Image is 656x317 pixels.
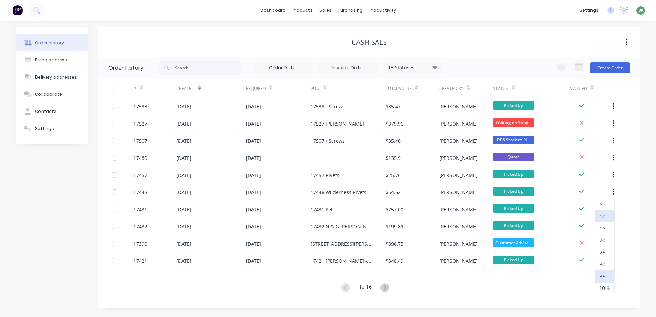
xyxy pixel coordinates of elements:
div: Order history [35,40,64,46]
span: Waiting on Supp... [493,118,534,127]
span: Picked Up [493,256,534,264]
div: $396.75 [386,240,403,247]
div: 17390 [133,240,147,247]
input: Search... [175,61,243,75]
div: 13 Statuses [384,64,442,71]
div: [DATE] [176,240,191,247]
div: 1 of 16 [359,283,372,293]
div: 17432 [133,223,147,230]
span: RBS Stock to Pi... [493,136,534,144]
span: 10 [599,284,605,292]
div: [DATE] [246,206,261,213]
div: 17457 [133,172,147,179]
div: $348.49 [386,257,403,265]
div: [PERSON_NAME] [439,103,478,110]
div: $135.91 [386,154,403,162]
div: Cash Sale [352,38,387,46]
div: $54.62 [386,189,401,196]
div: [DATE] [246,172,261,179]
div: 17421 [PERSON_NAME] - [PERSON_NAME] Roof Materials [311,257,372,265]
div: [PERSON_NAME] [439,223,478,230]
div: PO # [311,79,386,98]
div: PO # [311,85,320,92]
div: 17457 Rivets [311,172,339,179]
div: Contacts [35,108,56,115]
div: 30 [595,258,614,270]
button: Delivery addresses [16,69,88,86]
div: $199.89 [386,223,403,230]
div: 17431 [133,206,147,213]
button: Create Order [590,62,630,73]
input: Order Date [254,63,311,73]
div: Created By [439,79,493,98]
div: Created [176,79,246,98]
div: 17527 [133,120,147,127]
span: Picked Up [493,170,534,178]
div: Delivery addresses [35,74,77,80]
div: Required [246,85,266,92]
div: 17448 [133,189,147,196]
div: [DATE] [246,240,261,247]
div: 15 [595,222,614,234]
span: Picked Up [493,101,534,110]
span: Quote [493,153,534,161]
div: products [289,5,316,15]
button: Collaborate [16,86,88,103]
div: [DATE] [176,172,191,179]
a: dashboard [257,5,289,15]
div: [DATE] [176,223,191,230]
div: [DATE] [246,223,261,230]
div: $757.00 [386,206,403,213]
span: BK [638,7,644,13]
span: Picked Up [493,187,534,196]
div: [DATE] [246,120,261,127]
div: Required [246,79,311,98]
div: $379.96 [386,120,403,127]
div: [DATE] [176,120,191,127]
div: [DATE] [246,189,261,196]
div: 17421 [133,257,147,265]
div: Created [176,85,195,92]
div: [DATE] [176,137,191,144]
div: 17480 [133,154,147,162]
span: Picked Up [493,221,534,230]
div: 10 [595,210,614,222]
div: # [133,79,176,98]
div: 20 [595,234,614,246]
div: Collaborate [35,91,62,97]
div: [PERSON_NAME] [439,120,478,127]
span: Customer Advise... [493,238,534,247]
div: [DATE] [176,103,191,110]
div: 25 [595,246,614,258]
div: [PERSON_NAME] [439,257,478,265]
span: Picked Up [493,204,534,213]
div: [PERSON_NAME] [439,172,478,179]
div: [PERSON_NAME] [439,137,478,144]
div: Invoiced [568,85,587,92]
div: settings [576,5,602,15]
div: 17533 - Screws [311,103,345,110]
div: purchasing [335,5,366,15]
div: [DATE] [176,189,191,196]
button: Order history [16,34,88,51]
div: 17431 Peli [311,206,334,213]
div: 17448 Wilderness Rivets [311,189,366,196]
input: Invoice Date [319,63,376,73]
div: [DATE] [176,206,191,213]
div: [PERSON_NAME] [439,189,478,196]
div: sales [316,5,335,15]
div: 17432 N & G [PERSON_NAME] [311,223,372,230]
div: Settings [35,126,54,132]
div: [DATE] [246,103,261,110]
div: Created By [439,85,464,92]
div: [DATE] [176,154,191,162]
button: Contacts [16,103,88,120]
div: [PERSON_NAME] [439,240,478,247]
div: Total Value [386,79,439,98]
div: productivity [366,5,399,15]
div: [DATE] [246,257,261,265]
div: [DATE] [246,154,261,162]
div: [PERSON_NAME] [439,206,478,213]
div: [PERSON_NAME] [439,154,478,162]
div: 17507 / Screws [311,137,345,144]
